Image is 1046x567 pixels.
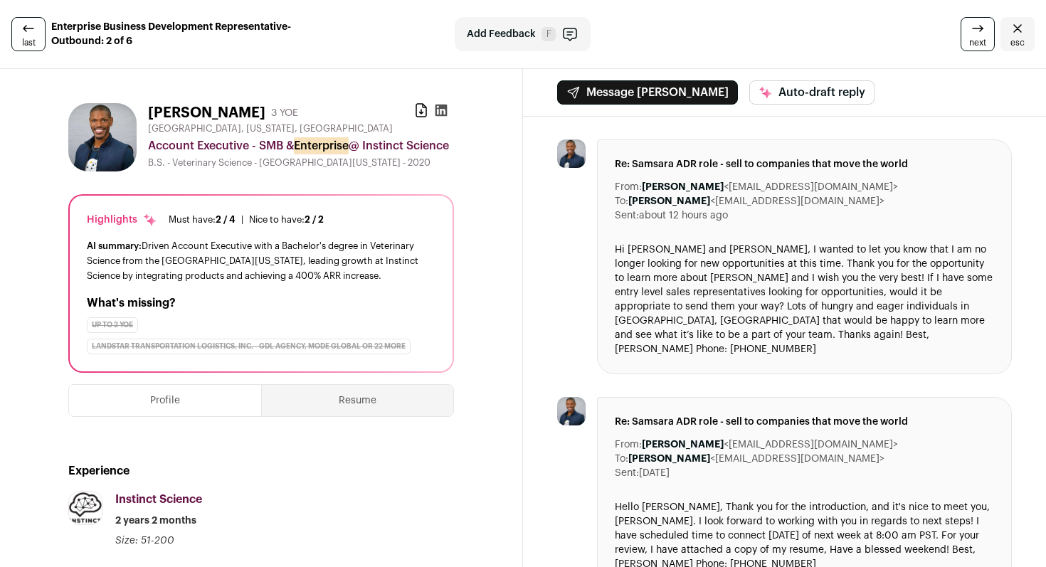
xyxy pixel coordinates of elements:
strong: Enterprise Business Development Representative- Outbound: 2 of 6 [51,20,345,48]
dt: Sent: [615,208,639,223]
h2: What's missing? [87,295,435,312]
span: 2 years 2 months [115,514,196,528]
div: Account Executive - SMB & @ Instinct Science [148,137,454,154]
div: Landstar Transportation Logistics, Inc. - GDL Agency, MODE Global or 22 more [87,339,411,354]
span: Re: Samsara ADR role - sell to companies that move the world [615,415,994,429]
span: last [22,37,36,48]
dd: [DATE] [639,466,670,480]
button: Message [PERSON_NAME] [557,80,738,105]
dt: To: [615,452,628,466]
span: Add Feedback [467,27,536,41]
b: [PERSON_NAME] [628,196,710,206]
div: Driven Account Executive with a Bachelor's degree in Veterinary Science from the [GEOGRAPHIC_DATA... [87,238,435,283]
button: Auto-draft reply [749,80,875,105]
dt: From: [615,180,642,194]
ul: | [169,214,324,226]
span: 2 / 2 [305,215,324,224]
img: 051ce7d93a933bbb7cdcd162ee06b62a0ae198986c408ead9dbfbccb91436032.jpg [68,103,137,171]
span: Re: Samsara ADR role - sell to companies that move the world [615,157,994,171]
div: B.S. - Veterinary Science - [GEOGRAPHIC_DATA][US_STATE] - 2020 [148,157,454,169]
img: 051ce7d93a933bbb7cdcd162ee06b62a0ae198986c408ead9dbfbccb91436032.jpg [557,139,586,168]
button: Profile [69,385,261,416]
h2: Experience [68,462,454,479]
dt: To: [615,194,628,208]
b: [PERSON_NAME] [628,454,710,464]
img: 051ce7d93a933bbb7cdcd162ee06b62a0ae198986c408ead9dbfbccb91436032.jpg [557,397,586,425]
a: next [961,17,995,51]
span: Size: 51-200 [115,536,174,546]
button: Resume [262,385,453,416]
a: Close [1000,17,1035,51]
button: Add Feedback F [455,17,591,51]
div: Must have: [169,214,236,226]
dt: From: [615,438,642,452]
mark: Enterprise [294,137,349,154]
span: Instinct Science [115,494,202,505]
span: esc [1010,37,1025,48]
h1: [PERSON_NAME] [148,103,265,123]
span: [GEOGRAPHIC_DATA], [US_STATE], [GEOGRAPHIC_DATA] [148,123,393,134]
img: b319ca7e3632360c5e1cc4455f5eb3831a2af6d7e794e5defd2cf472be409e53.jpg [69,492,102,524]
b: [PERSON_NAME] [642,440,724,450]
div: Hi [PERSON_NAME] and [PERSON_NAME], I wanted to let you know that I am no longer looking for new ... [615,243,994,356]
span: F [542,27,556,41]
div: Nice to have: [249,214,324,226]
a: last [11,17,46,51]
span: 2 / 4 [216,215,236,224]
dd: <[EMAIL_ADDRESS][DOMAIN_NAME]> [628,194,884,208]
b: [PERSON_NAME] [642,182,724,192]
dd: <[EMAIL_ADDRESS][DOMAIN_NAME]> [642,180,898,194]
span: AI summary: [87,241,142,250]
div: 3 YOE [271,106,298,120]
div: up to 2 YOE [87,317,138,333]
div: Highlights [87,213,157,227]
dt: Sent: [615,466,639,480]
span: next [969,37,986,48]
dd: about 12 hours ago [639,208,728,223]
dd: <[EMAIL_ADDRESS][DOMAIN_NAME]> [642,438,898,452]
dd: <[EMAIL_ADDRESS][DOMAIN_NAME]> [628,452,884,466]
